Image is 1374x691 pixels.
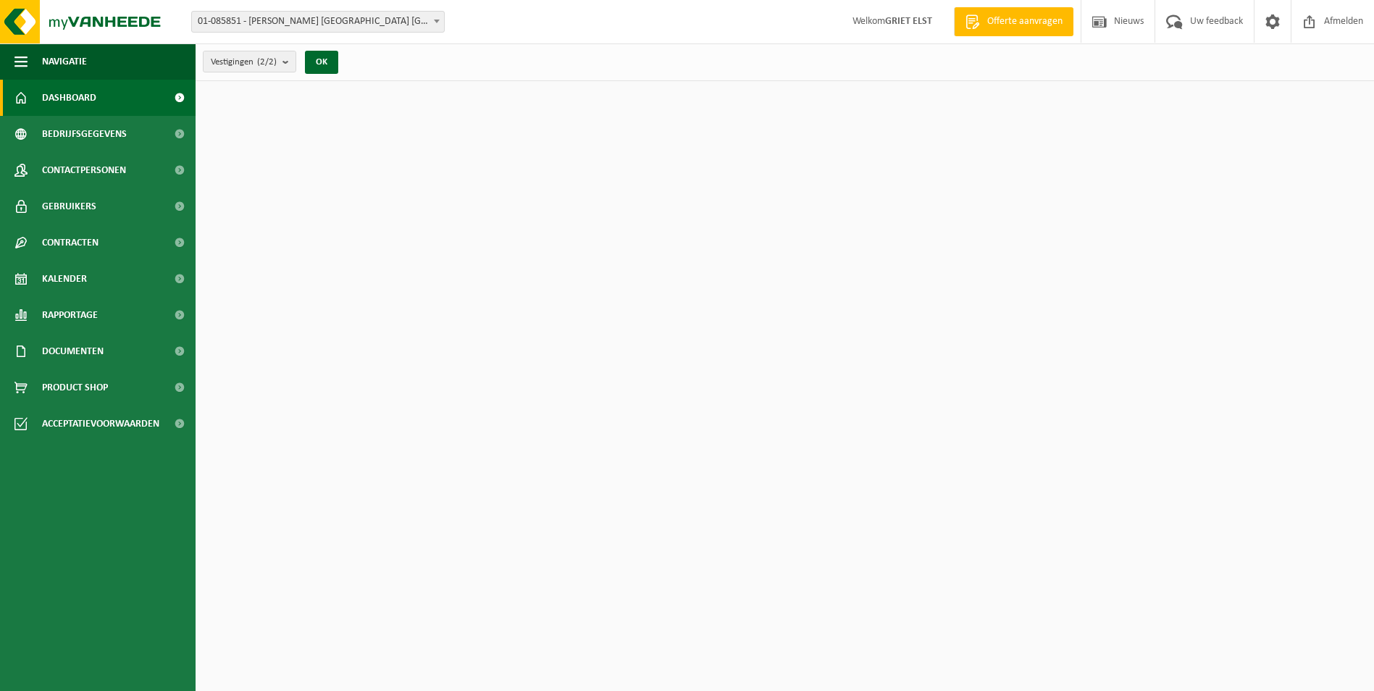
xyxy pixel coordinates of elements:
span: Vestigingen [211,51,277,73]
button: Vestigingen(2/2) [203,51,296,72]
span: Contactpersonen [42,152,126,188]
span: Contracten [42,225,99,261]
a: Offerte aanvragen [954,7,1073,36]
span: Bedrijfsgegevens [42,116,127,152]
span: Acceptatievoorwaarden [42,406,159,442]
span: 01-085851 - GRIMALDI BELGIUM NV - ANTWERPEN [191,11,445,33]
span: 01-085851 - GRIMALDI BELGIUM NV - ANTWERPEN [192,12,444,32]
span: Kalender [42,261,87,297]
span: Rapportage [42,297,98,333]
span: Gebruikers [42,188,96,225]
span: Navigatie [42,43,87,80]
span: Product Shop [42,369,108,406]
strong: GRIET ELST [885,16,932,27]
span: Dashboard [42,80,96,116]
span: Offerte aanvragen [984,14,1066,29]
count: (2/2) [257,57,277,67]
span: Documenten [42,333,104,369]
button: OK [305,51,338,74]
